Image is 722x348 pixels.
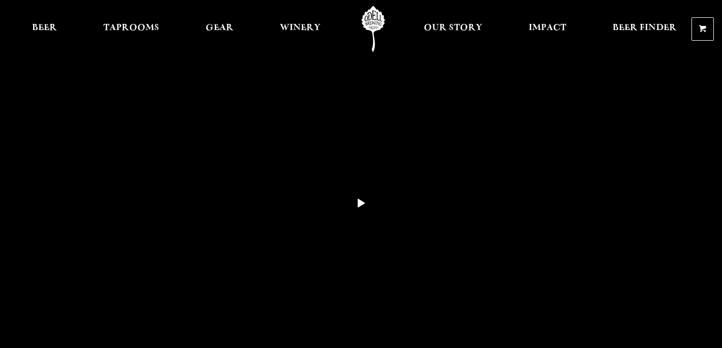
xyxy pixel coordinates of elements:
a: Our Story [417,6,489,52]
span: Beer Finder [613,24,677,32]
a: Odell Home [354,6,392,52]
a: Beer [25,6,64,52]
span: Impact [529,24,566,32]
a: Taprooms [97,6,166,52]
a: Winery [273,6,327,52]
span: Taprooms [103,24,159,32]
span: Gear [206,24,234,32]
span: Our Story [424,24,482,32]
span: Beer [32,24,57,32]
a: Beer Finder [606,6,683,52]
a: Impact [522,6,573,52]
a: Gear [199,6,240,52]
span: Winery [280,24,321,32]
